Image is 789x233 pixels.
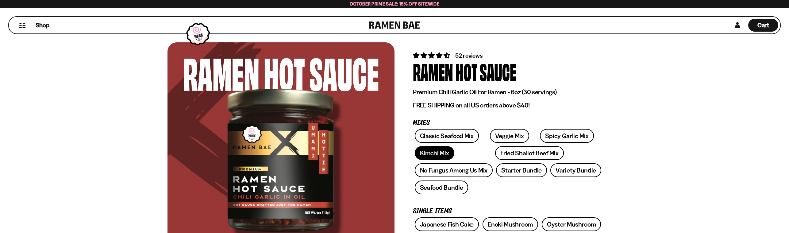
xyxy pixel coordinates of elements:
a: No Fungus Among Us Mix [415,163,493,177]
span: 52 reviews [455,52,482,59]
span: October Prime Sale: 15% off Sitewide [350,1,439,7]
a: Veggie Mix [490,129,529,143]
a: Starter Bundle [496,163,547,177]
div: Cart [748,17,778,33]
a: Japanese Fish Cake [415,217,479,231]
a: Shop [36,19,49,32]
a: Kimchi Mix [415,146,454,160]
p: Single Items [413,208,603,214]
a: Seafood Bundle [415,181,468,194]
span: Shop [36,21,49,29]
a: Enoki Mushroom [483,217,538,231]
a: Classic Seafood Mix [415,129,479,143]
div: Ramen [413,60,453,83]
span: 4.71 stars [413,52,451,59]
p: Premium Chili Garlic Oil For Ramen - 6oz (30 servings) [413,88,603,96]
a: Fried Shallot Beef Mix [495,146,564,160]
p: FREE SHIPPING on all US orders above $40! [413,101,603,109]
div: Hot [456,60,477,83]
a: Spicy Garlic Mix [540,129,594,143]
button: Mobile Menu Trigger [18,23,26,28]
a: Oyster Mushroom [542,217,601,231]
p: Mixes [413,120,603,126]
div: Sauce [480,60,516,83]
a: Variety Bundle [550,163,601,177]
span: Cart [757,21,769,29]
